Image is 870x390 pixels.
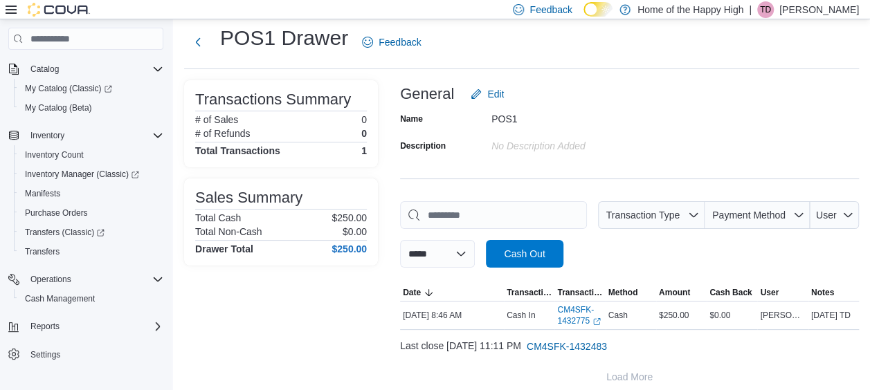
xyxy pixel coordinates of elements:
span: Inventory Count [19,147,163,163]
span: Transfers [19,243,163,260]
a: Inventory Manager (Classic) [19,166,145,183]
span: Settings [25,346,163,363]
h6: Total Cash [195,212,241,223]
span: Transaction Type [507,287,552,298]
a: My Catalog (Beta) [19,100,98,116]
span: Transfers (Classic) [19,224,163,241]
span: Purchase Orders [19,205,163,221]
img: Cova [28,3,90,17]
span: Inventory Manager (Classic) [19,166,163,183]
button: Manifests [14,184,169,203]
span: User [760,287,779,298]
span: Settings [30,349,60,360]
span: Payment Method [712,210,786,221]
h1: POS1 Drawer [220,24,348,52]
span: My Catalog (Beta) [19,100,163,116]
span: Inventory [25,127,163,144]
span: My Catalog (Classic) [25,83,112,94]
h4: Drawer Total [195,243,253,254]
h4: 1 [361,145,367,156]
button: Cash Out [486,240,563,268]
p: 0 [361,128,367,139]
button: Catalog [3,59,169,79]
button: Operations [25,271,77,288]
span: My Catalog (Classic) [19,80,163,97]
button: Next [184,28,212,56]
span: Transaction # [557,287,602,298]
span: Edit [487,87,504,101]
a: Feedback [356,28,426,56]
span: Inventory [30,130,64,141]
button: Edit [465,80,509,108]
button: Inventory [3,126,169,145]
input: This is a search bar. As you type, the results lower in the page will automatically filter. [400,201,587,229]
p: Cash In [507,310,535,321]
span: Operations [30,274,71,285]
span: TD [760,1,771,18]
span: Feedback [529,3,572,17]
p: 0 [361,114,367,125]
div: Tia Deslaurier [757,1,774,18]
span: Operations [25,271,163,288]
span: Cash Back [709,287,752,298]
div: No Description added [491,135,677,151]
a: Transfers (Classic) [14,223,169,242]
button: Payment Method [705,201,810,229]
h4: $250.00 [332,243,367,254]
span: Amount [659,287,690,298]
button: Inventory Count [14,145,169,165]
span: Cash [608,310,628,321]
button: Transaction Type [504,284,554,301]
p: Home of the Happy High [637,1,743,18]
span: Catalog [30,64,59,75]
span: Method [608,287,638,298]
span: Date [403,287,421,298]
span: Transfers (Classic) [25,227,105,238]
label: Name [400,113,423,124]
h6: # of Sales [195,114,238,125]
h4: Total Transactions [195,145,280,156]
p: [PERSON_NAME] [779,1,859,18]
span: Load More [606,370,653,384]
span: Inventory Manager (Classic) [25,169,139,180]
button: Reports [25,318,65,335]
button: Notes [808,284,859,301]
h3: Sales Summary [195,189,302,206]
button: Purchase Orders [14,203,169,223]
a: My Catalog (Classic) [14,79,169,98]
button: Operations [3,270,169,289]
span: Manifests [19,185,163,202]
button: CM4SFK-1432483 [521,333,613,360]
span: Notes [811,287,834,298]
div: POS1 [491,108,677,124]
span: Purchase Orders [25,207,88,219]
a: Purchase Orders [19,205,93,221]
button: Reports [3,317,169,336]
span: My Catalog (Beta) [25,102,92,113]
span: Cash Management [25,293,95,304]
button: Date [400,284,504,301]
button: Inventory [25,127,70,144]
h3: Transactions Summary [195,91,351,108]
button: Amount [656,284,707,301]
input: Dark Mode [583,2,613,17]
a: Inventory Manager (Classic) [14,165,169,184]
div: [DATE] 8:46 AM [400,307,504,324]
h3: General [400,86,454,102]
div: $0.00 [707,307,757,324]
span: Transaction Type [606,210,680,221]
span: Transfers [25,246,60,257]
a: My Catalog (Classic) [19,80,118,97]
span: Reports [25,318,163,335]
span: User [816,210,837,221]
button: Settings [3,344,169,364]
span: CM4SFK-1432483 [527,340,607,353]
button: Transfers [14,242,169,261]
a: Transfers [19,243,65,260]
p: | [749,1,752,18]
p: $250.00 [332,212,367,223]
span: Cash Management [19,290,163,307]
button: My Catalog (Beta) [14,98,169,118]
button: Method [606,284,656,301]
